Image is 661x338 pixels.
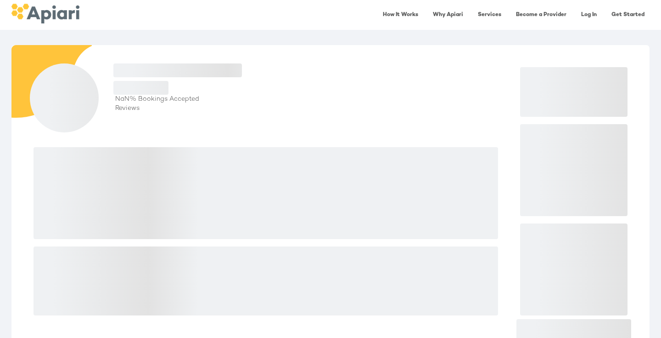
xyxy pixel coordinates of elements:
[427,6,469,24] a: Why Apiari
[377,6,424,24] a: How It Works
[113,95,502,104] div: NaN % Bookings Accepted
[113,104,502,113] div: Reviews
[11,4,79,23] img: logo
[510,6,572,24] a: Become a Provider
[472,6,507,24] a: Services
[576,6,602,24] a: Log In
[606,6,650,24] a: Get Started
